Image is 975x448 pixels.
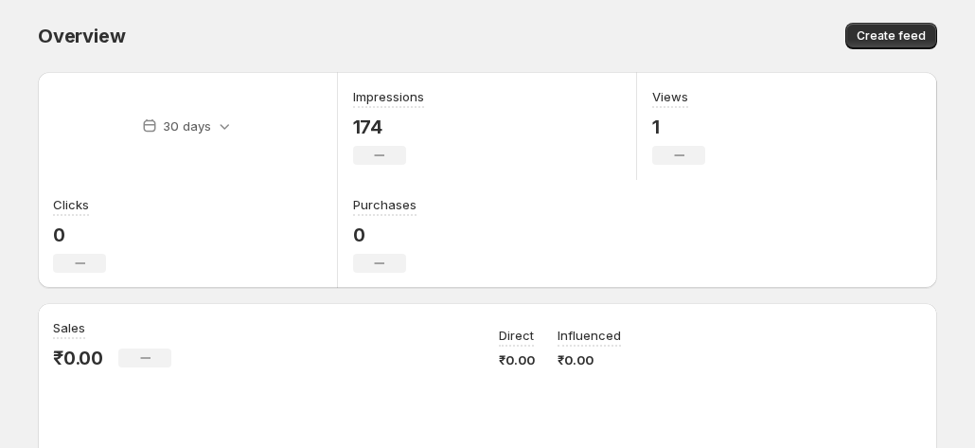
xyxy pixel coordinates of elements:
[558,326,621,345] p: Influenced
[652,87,688,106] h3: Views
[53,318,85,337] h3: Sales
[53,224,106,246] p: 0
[353,87,424,106] h3: Impressions
[353,224,417,246] p: 0
[38,25,125,47] span: Overview
[499,326,534,345] p: Direct
[353,195,417,214] h3: Purchases
[53,347,103,369] p: ₹0.00
[163,116,211,135] p: 30 days
[857,28,926,44] span: Create feed
[53,195,89,214] h3: Clicks
[845,23,937,49] button: Create feed
[652,116,705,138] p: 1
[499,350,535,369] p: ₹0.00
[353,116,424,138] p: 174
[558,350,621,369] p: ₹0.00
